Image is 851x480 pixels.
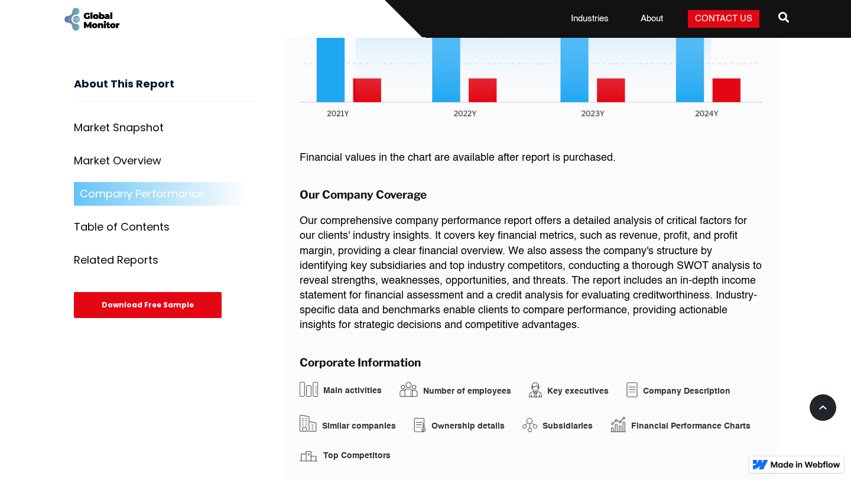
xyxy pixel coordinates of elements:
span:  [778,9,789,25]
div: Key executives [547,385,609,397]
div: Number of employees [423,385,511,397]
h3: Our Company Coverage [300,189,762,200]
a: Table of Contents [74,216,256,239]
div: Related Reports [74,255,158,267]
a: Company Performance [74,183,256,206]
div: Ownership details [431,420,505,432]
div: Subsidiaries [543,420,593,432]
div: Market Snapshot [74,122,164,134]
a: About [634,13,670,25]
a: Contact Us [688,10,759,28]
div: Download Free Sample [74,293,222,319]
a: home [62,6,121,33]
h3: Corporate Information [300,357,762,368]
div: Top Competitors [323,450,391,462]
a: Market Snapshot [74,116,256,140]
p: Our comprehensive company performance report offers a detailed analysis of critical factors for o... [300,214,762,333]
div: Market Overview [74,155,161,167]
div: Main activities [323,385,382,397]
a: Related Reports [74,249,256,273]
div: Financial Performance Charts [631,420,751,432]
div: Company Description [643,385,730,397]
h3: About This Report [74,78,256,102]
div: Similar companies [322,420,396,432]
a: Market Overview [74,150,256,173]
div: Table of Contents [74,222,170,233]
a: Industries [564,13,616,25]
img: Made in Webflow [771,461,840,468]
p: Financial values in the chart are available after report is purchased. [300,151,762,166]
div: Company Performance [80,189,204,200]
a:  [778,7,789,31]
